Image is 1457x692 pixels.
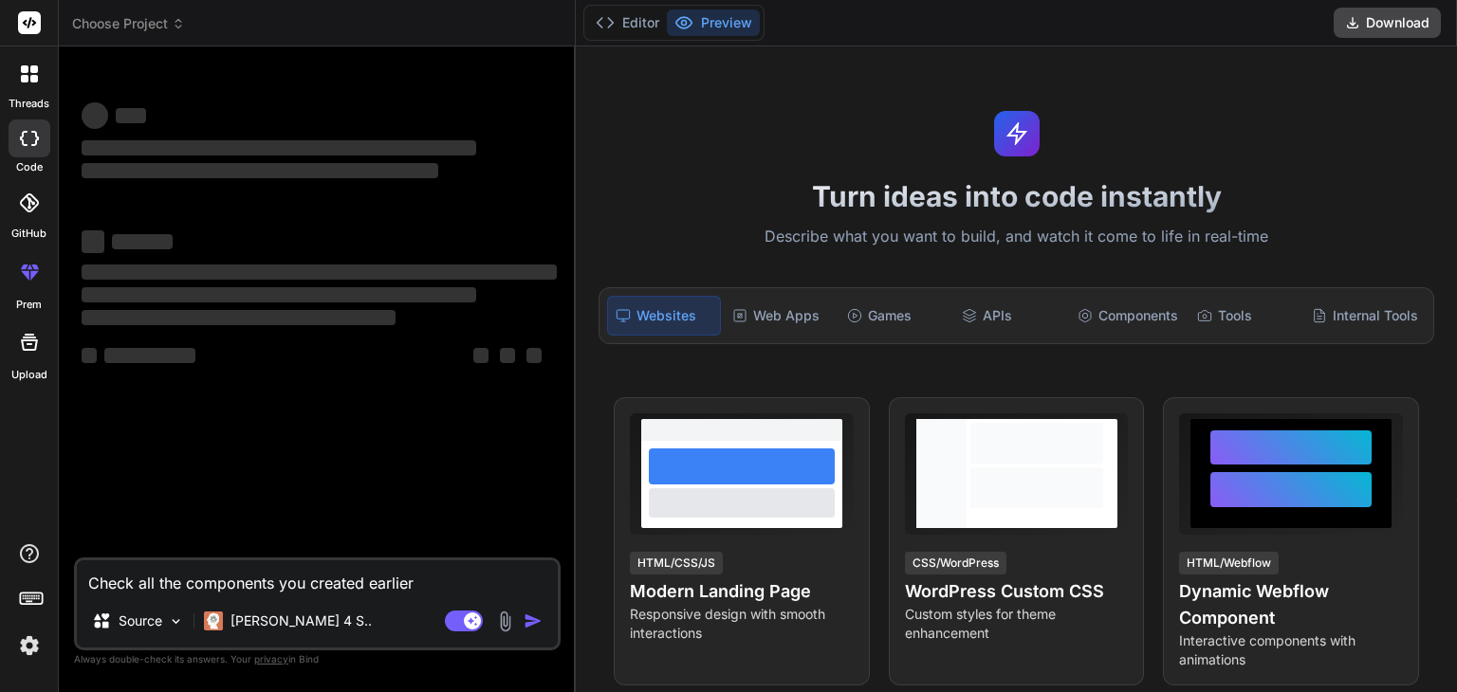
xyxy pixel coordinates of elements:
div: HTML/Webflow [1179,552,1279,574]
button: Editor [588,9,667,36]
span: ‌ [82,230,104,253]
span: Choose Project [72,14,185,33]
span: privacy [254,653,288,665]
label: prem [16,297,42,313]
span: ‌ [104,348,195,363]
span: ‌ [112,234,173,249]
div: Tools [1190,296,1300,336]
img: Pick Models [168,613,184,629]
div: Components [1070,296,1186,336]
h4: WordPress Custom CSS [905,578,1129,605]
p: Responsive design with smooth interactions [630,605,854,643]
span: ‌ [82,287,476,302]
div: Web Apps [725,296,836,336]
div: HTML/CSS/JS [630,552,723,574]
div: APIs [954,296,1065,336]
p: Describe what you want to build, and watch it come to life in real-time [587,225,1446,249]
p: Interactive components with animations [1179,631,1403,669]
h4: Modern Landing Page [630,578,854,605]
textarea: Check all the components you created earlier [77,560,558,594]
label: Upload [11,367,47,383]
div: CSS/WordPress [905,552,1006,574]
img: Claude 4 Sonnet [204,611,223,630]
label: GitHub [11,226,46,242]
div: Internal Tools [1304,296,1426,336]
span: ‌ [116,108,146,123]
span: ‌ [82,102,108,129]
h4: Dynamic Webflow Component [1179,578,1403,631]
p: Source [119,611,162,630]
span: ‌ [526,348,542,363]
p: [PERSON_NAME] 4 S.. [231,611,372,630]
span: ‌ [82,163,438,178]
h1: Turn ideas into code instantly [587,179,1446,213]
span: ‌ [500,348,515,363]
img: icon [524,611,543,630]
span: ‌ [82,348,97,363]
p: Custom styles for theme enhancement [905,605,1129,643]
p: Always double-check its answers. Your in Bind [74,650,561,668]
button: Download [1334,8,1441,38]
button: Preview [667,9,760,36]
label: code [16,159,43,175]
div: Games [839,296,950,336]
img: settings [13,629,46,662]
img: attachment [494,610,516,632]
label: threads [9,96,49,112]
span: ‌ [82,140,476,155]
span: ‌ [82,264,557,280]
div: Websites [607,296,720,336]
span: ‌ [473,348,489,363]
span: ‌ [82,310,396,325]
